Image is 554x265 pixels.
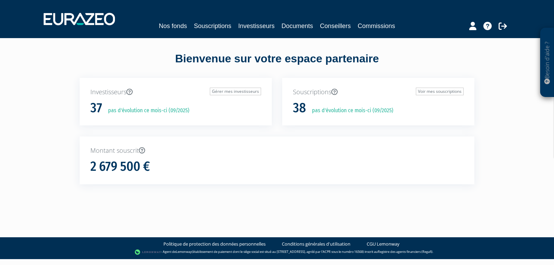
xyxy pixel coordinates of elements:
p: Investisseurs [90,88,261,97]
h1: 2 679 500 € [90,159,150,174]
a: Nos fonds [159,21,187,31]
a: Conditions générales d'utilisation [282,241,350,247]
div: Bienvenue sur votre espace partenaire [74,51,480,78]
img: logo-lemonway.png [135,249,161,256]
h1: 37 [90,101,102,115]
a: Registre des agents financiers (Regafi) [378,249,432,254]
a: CGU Lemonway [367,241,400,247]
p: Besoin d'aide ? [543,32,551,94]
div: - Agent de (établissement de paiement dont le siège social est situé au [STREET_ADDRESS], agréé p... [7,249,547,256]
a: Commissions [358,21,395,31]
p: pas d'évolution ce mois-ci (09/2025) [103,107,189,115]
a: Documents [282,21,313,31]
a: Conseillers [320,21,351,31]
p: Souscriptions [293,88,464,97]
a: Investisseurs [238,21,275,31]
a: Souscriptions [194,21,231,31]
p: pas d'évolution ce mois-ci (09/2025) [307,107,393,115]
a: Lemonway [176,249,192,254]
a: Gérer mes investisseurs [210,88,261,95]
a: Voir mes souscriptions [416,88,464,95]
img: 1732889491-logotype_eurazeo_blanc_rvb.png [44,13,115,25]
a: Politique de protection des données personnelles [163,241,266,247]
p: Montant souscrit [90,146,464,155]
h1: 38 [293,101,306,115]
